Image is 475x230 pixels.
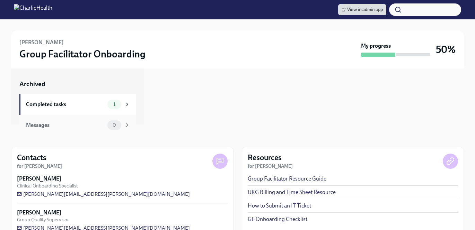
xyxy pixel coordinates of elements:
div: Completed tasks [26,101,105,108]
span: Group Quality Supervisor [17,217,69,223]
a: Completed tasks1 [19,94,136,115]
span: 1 [109,102,120,107]
a: UKG Billing and Time Sheet Resource [248,188,336,196]
a: [PERSON_NAME][EMAIL_ADDRESS][PERSON_NAME][DOMAIN_NAME] [17,191,190,197]
img: CharlieHealth [14,4,52,15]
h3: Group Facilitator Onboarding [19,48,146,60]
strong: for [PERSON_NAME] [248,163,293,169]
strong: for [PERSON_NAME] [17,163,62,169]
a: View in admin app [338,4,386,15]
a: GF Onboarding Checklist [248,215,307,223]
strong: [PERSON_NAME] [17,209,61,217]
a: How to Submit an IT Ticket [248,202,311,210]
strong: [PERSON_NAME] [17,175,61,183]
a: Archived [19,80,136,89]
h4: Contacts [17,153,46,163]
div: Messages [26,121,105,129]
a: Messages0 [19,115,136,136]
h4: Resources [248,153,282,163]
span: Clinical Onboarding Specialist [17,183,78,189]
a: Group Facilitator Resource Guide [248,175,326,183]
h3: 50% [436,43,456,56]
span: View in admin app [342,6,383,13]
strong: My progress [361,42,391,50]
span: 0 [108,122,120,128]
h6: [PERSON_NAME] [19,39,64,46]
